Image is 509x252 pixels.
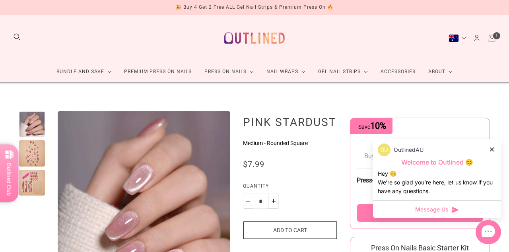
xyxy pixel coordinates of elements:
a: Accessories [374,61,422,82]
button: Add to cart [243,221,337,239]
button: Australia [449,34,466,42]
a: Account [472,34,481,43]
a: Nail Wraps [260,61,312,82]
a: Press On Nails [198,61,260,82]
span: Press-on Nails [357,176,397,184]
div: Hey 😊 We‘re so glad you’re here, let us know if you have any questions. [378,169,496,196]
span: Press On Nails Basic Starter Kit [371,244,469,252]
a: Outlined [220,21,289,55]
span: Save [358,124,386,130]
a: Premium Press On Nails [118,61,198,82]
button: Plus [268,194,279,209]
a: About [422,61,459,82]
a: Gel Nail Strips [312,61,374,82]
button: Minus [243,194,253,209]
span: Buy any 6 Press On Nails and save 10% [364,152,475,160]
a: Bundle and Save [50,61,118,82]
span: $7.99 [243,159,264,169]
p: OutlinedAU [394,145,424,154]
a: Cart [488,34,496,43]
p: Medium - Rounded Square [243,139,337,147]
img: data:image/png;base64,iVBORw0KGgoAAAANSUhEUgAAACQAAAAkCAYAAADhAJiYAAAAAXNSR0IArs4c6QAAAilJREFUWEf... [378,143,390,156]
span: Message Us [415,205,449,213]
button: Search [13,33,21,41]
div: 🎉 Buy 4 Get 2 Free ALL Gel Nail Strips & Premium Press On 🔥 [175,3,334,12]
h1: Pink Stardust [243,115,337,129]
p: Welcome to Outlined 😊 [378,158,496,167]
span: 10% [370,121,386,131]
label: Quantity [243,182,337,194]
